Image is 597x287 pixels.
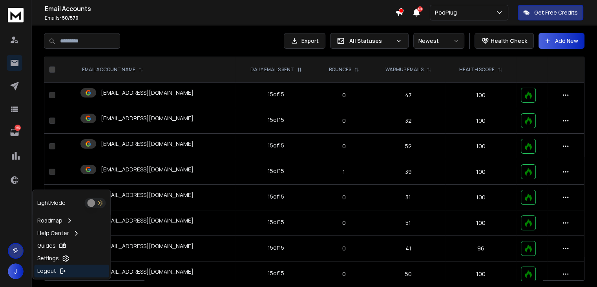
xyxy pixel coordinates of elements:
[8,263,24,279] button: J
[37,254,59,262] p: Settings
[445,134,516,159] td: 100
[37,267,56,275] p: Logout
[101,191,194,199] p: [EMAIL_ADDRESS][DOMAIN_NAME]
[45,15,395,21] p: Emails :
[268,193,284,201] div: 15 of 15
[268,167,284,175] div: 15 of 15
[371,210,445,236] td: 51
[268,90,284,98] div: 15 of 15
[445,210,516,236] td: 100
[371,83,445,108] td: 47
[45,4,395,13] h1: Email Accounts
[34,252,109,265] a: Settings
[321,117,367,125] p: 0
[445,83,516,108] td: 100
[62,15,79,21] span: 50 / 570
[413,33,464,49] button: Newest
[445,108,516,134] td: 100
[268,244,284,252] div: 15 of 15
[268,142,284,149] div: 15 of 15
[417,6,423,12] span: 50
[15,125,21,131] p: 163
[371,185,445,210] td: 31
[101,166,194,173] p: [EMAIL_ADDRESS][DOMAIN_NAME]
[268,218,284,226] div: 15 of 15
[321,142,367,150] p: 0
[101,114,194,122] p: [EMAIL_ADDRESS][DOMAIN_NAME]
[321,219,367,227] p: 0
[321,193,367,201] p: 0
[371,236,445,261] td: 41
[371,159,445,185] td: 39
[7,125,22,140] a: 163
[459,66,495,73] p: HEALTH SCORE
[321,270,367,278] p: 0
[37,242,56,250] p: Guides
[250,66,294,73] p: DAILY EMAILS SENT
[371,108,445,134] td: 32
[37,199,66,207] p: Light Mode
[34,214,109,227] a: Roadmap
[475,33,534,49] button: Health Check
[445,185,516,210] td: 100
[101,217,194,224] p: [EMAIL_ADDRESS][DOMAIN_NAME]
[101,268,194,276] p: [EMAIL_ADDRESS][DOMAIN_NAME]
[445,236,516,261] td: 96
[268,116,284,124] div: 15 of 15
[371,134,445,159] td: 52
[435,9,460,17] p: PodPlug
[329,66,351,73] p: BOUNCES
[518,5,583,20] button: Get Free Credits
[349,37,393,45] p: All Statuses
[101,89,194,97] p: [EMAIL_ADDRESS][DOMAIN_NAME]
[321,245,367,252] p: 0
[82,66,143,73] div: EMAIL ACCOUNT NAME
[445,159,516,185] td: 100
[34,239,109,252] a: Guides
[284,33,325,49] button: Export
[534,9,578,17] p: Get Free Credits
[37,217,62,224] p: Roadmap
[371,261,445,287] td: 50
[8,8,24,22] img: logo
[539,33,584,49] button: Add New
[37,229,69,237] p: Help Center
[321,91,367,99] p: 0
[321,168,367,176] p: 1
[385,66,424,73] p: WARMUP EMAILS
[34,227,109,239] a: Help Center
[491,37,527,45] p: Health Check
[268,269,284,277] div: 15 of 15
[101,140,194,148] p: [EMAIL_ADDRESS][DOMAIN_NAME]
[101,242,194,250] p: [EMAIL_ADDRESS][DOMAIN_NAME]
[445,261,516,287] td: 100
